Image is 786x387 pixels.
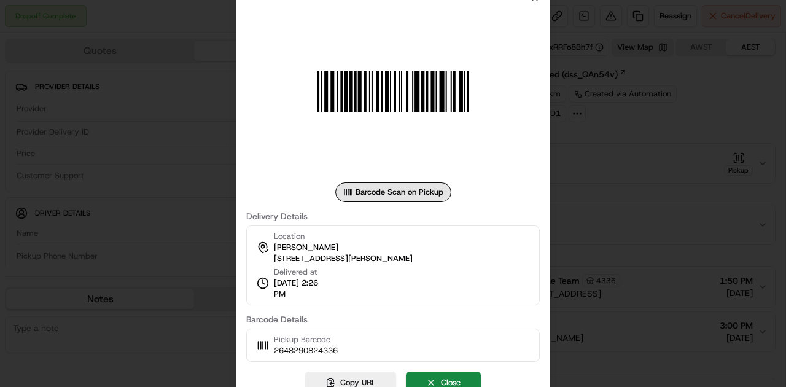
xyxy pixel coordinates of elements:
[274,242,338,253] span: [PERSON_NAME]
[246,315,540,324] label: Barcode Details
[305,3,481,180] img: barcode_scan_on_pickup image
[246,212,540,221] label: Delivery Details
[274,278,330,300] span: [DATE] 2:26 PM
[335,182,451,202] div: Barcode Scan on Pickup
[274,253,413,264] span: [STREET_ADDRESS][PERSON_NAME]
[274,334,338,345] span: Pickup Barcode
[274,231,305,242] span: Location
[274,345,338,356] span: 2648290824336
[274,267,330,278] span: Delivered at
